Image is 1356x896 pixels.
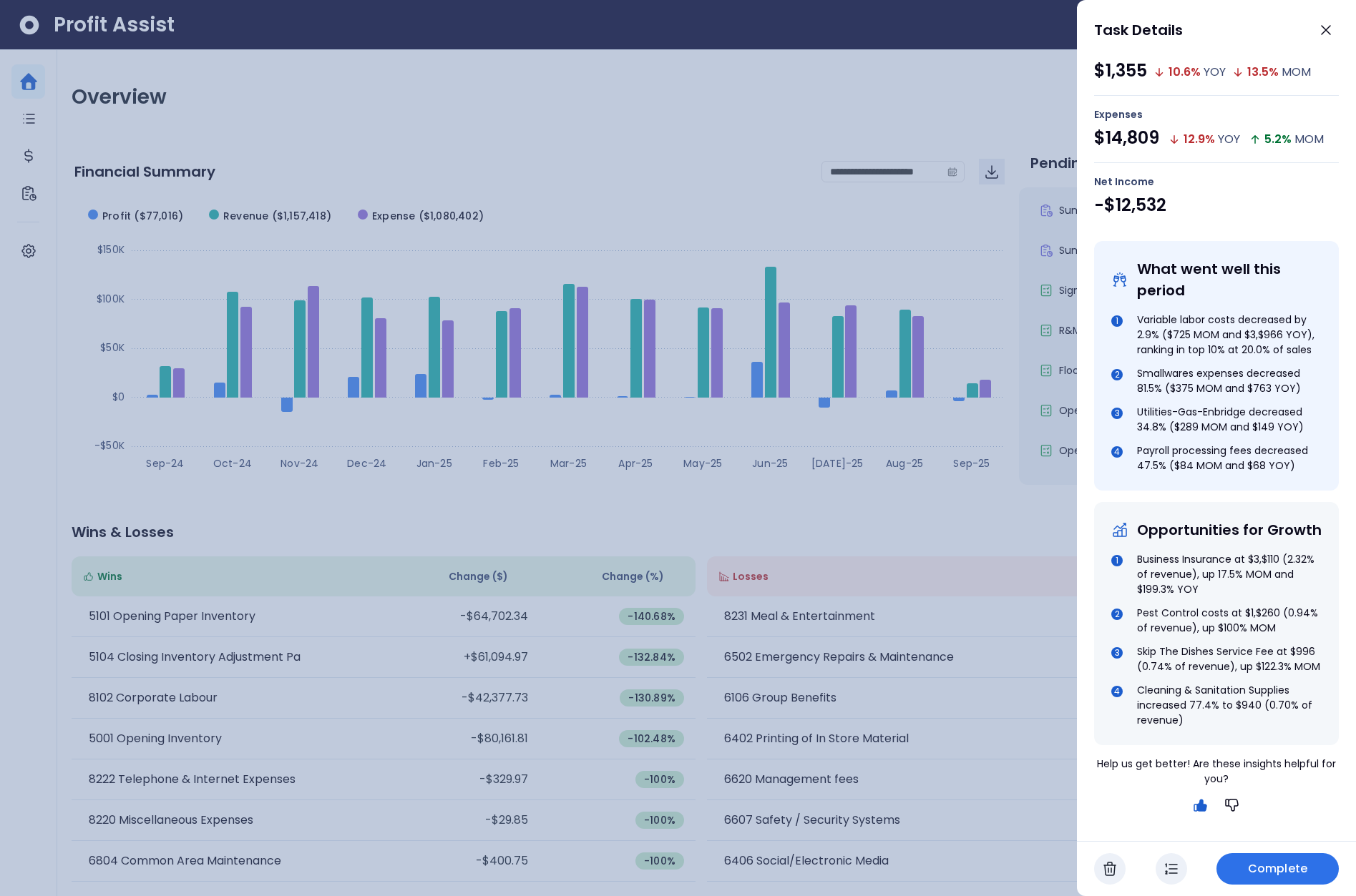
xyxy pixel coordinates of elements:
[1094,174,1339,189] div: Net Income
[1137,552,1322,597] div: Business Insurance at $3,$110 (2.32% of revenue), up 17.5% MOM and $199.3% YOY
[1137,519,1322,541] div: Opportunities for Growth
[1264,131,1292,148] div: 5.2 %
[1137,258,1322,301] div: What went well this period
[1111,446,1123,458] div: 4
[1137,644,1322,674] div: Skip The Dishes Service Fee at $996 (0.74% of revenue), up $122.3% MOM
[1094,125,1159,151] div: $14,809
[1216,853,1339,885] button: Complete
[1169,64,1201,81] div: 10.6 %
[1137,606,1322,636] div: Pest Control costs at $1,$260 (0.94% of revenue), up $100% MOM
[1094,19,1302,41] div: Task Details
[1111,555,1123,566] div: 1
[1137,366,1322,396] div: Smallwares expenses decreased 81.5% ($375 MOM and $763 YOY)
[1137,443,1322,473] div: Payroll processing fees decreased 47.5% ($84 MOM and $68 YOY)
[1137,683,1322,728] div: Cleaning & Sanitation Supplies increased 77.4% to $940 (0.70% of revenue)
[1204,64,1226,81] div: YOY
[1111,408,1123,419] div: 3
[1247,64,1279,81] div: 13.5 %
[1111,686,1123,697] div: 4
[1184,131,1215,148] div: 12.9 %
[1294,131,1324,148] div: MOM
[1111,315,1123,327] div: 1
[1137,405,1322,435] div: Utilities-Gas-Enbridge decreased 34.8% ($289 MOM and $149 YOY)
[1248,860,1307,877] span: Complete
[1094,58,1147,84] div: $1,355
[1111,609,1123,620] div: 2
[1094,757,1339,787] div: Help us get better! Are these insights helpful for you?
[1111,369,1123,380] div: 2
[1218,131,1240,148] div: YOY
[1094,192,1166,218] div: -$12,532
[1111,647,1123,659] div: 3
[1094,107,1339,122] div: Expenses
[1137,312,1322,358] div: Variable labor costs decreased by 2.9% ($725 MOM and $3,$966 YOY), ranking in top 10% at 20.0% of...
[1282,64,1311,81] div: MOM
